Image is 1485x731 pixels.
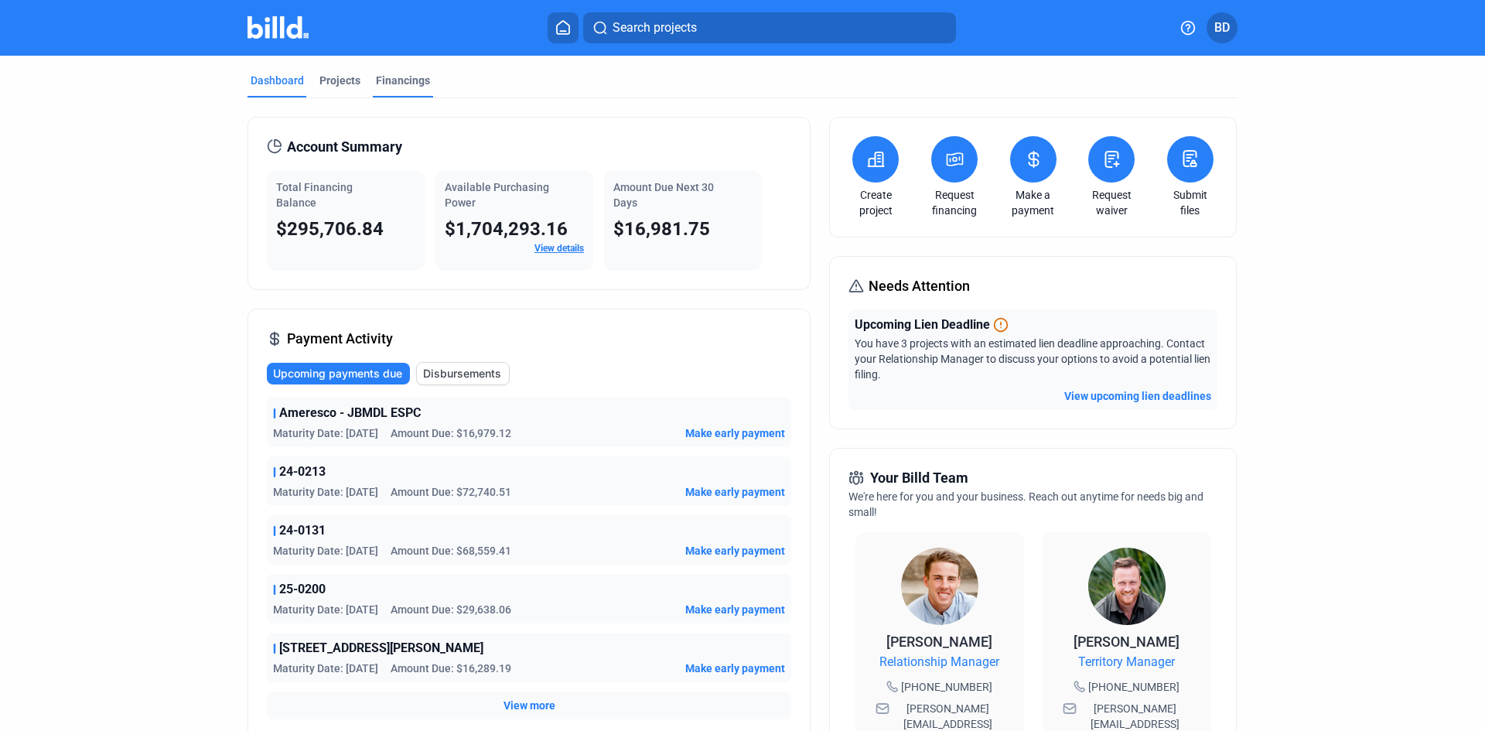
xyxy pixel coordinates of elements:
button: Make early payment [685,661,785,676]
a: View details [534,243,584,254]
span: 24-0213 [279,463,326,481]
span: [PERSON_NAME] [886,634,992,650]
button: Make early payment [685,484,785,500]
div: Financings [376,73,430,88]
span: Amount Due: $72,740.51 [391,484,511,500]
span: $16,981.75 [613,218,710,240]
span: Upcoming Lien Deadline [855,316,990,334]
div: Dashboard [251,73,304,88]
button: Disbursements [416,362,510,385]
button: Upcoming payments due [267,363,410,384]
span: You have 3 projects with an estimated lien deadline approaching. Contact your Relationship Manage... [855,337,1210,381]
img: Relationship Manager [901,548,978,625]
button: Make early payment [685,425,785,441]
span: Relationship Manager [879,653,999,671]
img: Territory Manager [1088,548,1166,625]
span: Account Summary [287,136,402,158]
span: Amount Due: $29,638.06 [391,602,511,617]
span: Your Billd Team [870,467,968,489]
a: Submit files [1163,187,1217,218]
span: [PHONE_NUMBER] [1088,679,1179,695]
button: BD [1207,12,1237,43]
span: Needs Attention [869,275,970,297]
span: [PERSON_NAME] [1074,634,1179,650]
span: Amount Due: $16,289.19 [391,661,511,676]
span: We're here for you and your business. Reach out anytime for needs big and small! [848,490,1203,518]
a: Request financing [927,187,981,218]
span: Ameresco - JBMDL ESPC [279,404,421,422]
span: Disbursements [423,366,501,381]
a: Create project [848,187,903,218]
a: Request waiver [1084,187,1138,218]
span: Maturity Date: [DATE] [273,543,378,558]
span: Maturity Date: [DATE] [273,661,378,676]
img: Billd Company Logo [247,16,309,39]
span: Upcoming payments due [273,366,402,381]
span: Amount Due Next 30 Days [613,181,714,209]
span: Search projects [613,19,697,37]
span: [STREET_ADDRESS][PERSON_NAME] [279,639,483,658]
button: Make early payment [685,602,785,617]
div: Projects [319,73,360,88]
button: Search projects [583,12,956,43]
span: Territory Manager [1078,653,1175,671]
span: BD [1214,19,1230,37]
span: Maturity Date: [DATE] [273,484,378,500]
a: Make a payment [1006,187,1060,218]
span: Total Financing Balance [276,181,353,209]
span: Payment Activity [287,328,393,350]
button: View more [504,698,555,713]
span: [PHONE_NUMBER] [901,679,992,695]
span: Amount Due: $16,979.12 [391,425,511,441]
button: Make early payment [685,543,785,558]
span: Maturity Date: [DATE] [273,425,378,441]
span: $295,706.84 [276,218,384,240]
span: Available Purchasing Power [445,181,549,209]
span: $1,704,293.16 [445,218,568,240]
span: 24-0131 [279,521,326,540]
span: Amount Due: $68,559.41 [391,543,511,558]
span: 25-0200 [279,580,326,599]
span: Maturity Date: [DATE] [273,602,378,617]
button: View upcoming lien deadlines [1064,388,1211,404]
